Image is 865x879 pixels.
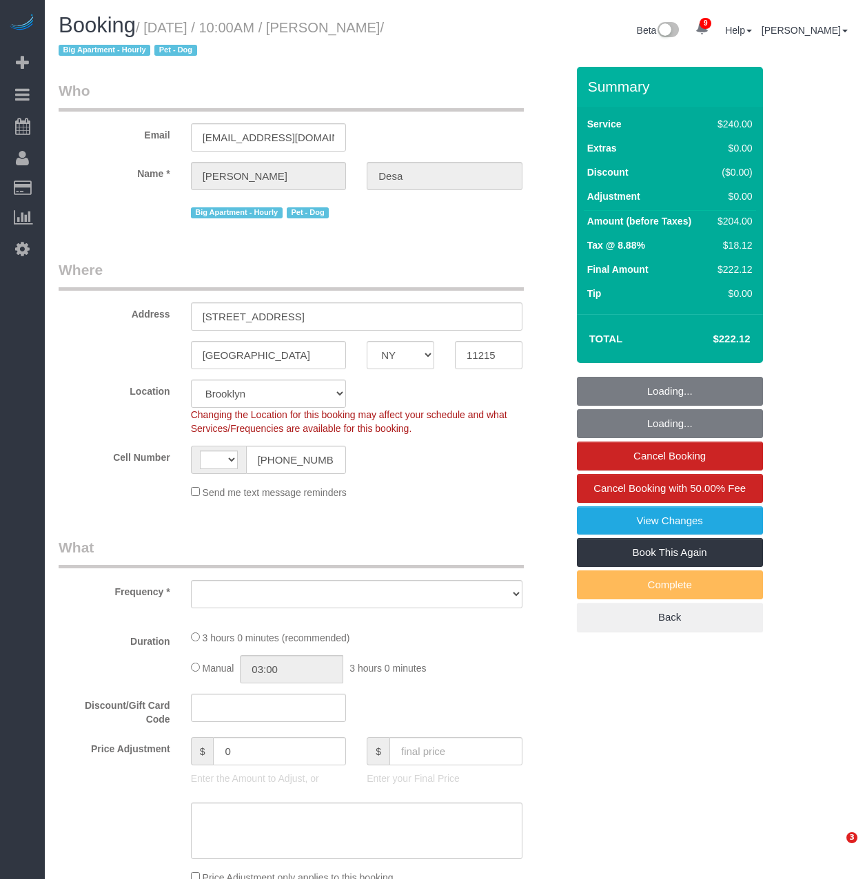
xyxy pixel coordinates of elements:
[48,694,181,726] label: Discount/Gift Card Code
[593,482,746,494] span: Cancel Booking with 50.00% Fee
[712,141,752,155] div: $0.00
[577,474,763,503] a: Cancel Booking with 50.00% Fee
[191,162,347,190] input: First Name
[577,506,763,535] a: View Changes
[48,380,181,398] label: Location
[589,333,623,344] strong: Total
[191,409,507,434] span: Changing the Location for this booking may affect your schedule and what Services/Frequencies are...
[203,663,234,674] span: Manual
[59,20,384,59] small: / [DATE] / 10:00AM / [PERSON_NAME]
[587,238,645,252] label: Tax @ 8.88%
[587,141,617,155] label: Extras
[48,162,181,180] label: Name *
[712,165,752,179] div: ($0.00)
[700,18,711,29] span: 9
[48,123,181,142] label: Email
[59,537,524,568] legend: What
[48,302,181,321] label: Address
[577,442,763,470] a: Cancel Booking
[587,189,640,203] label: Adjustment
[577,538,763,567] a: Book This Again
[48,737,181,756] label: Price Adjustment
[725,25,752,36] a: Help
[577,603,763,632] a: Back
[203,487,347,498] span: Send me text message reminders
[588,79,756,94] h3: Summary
[587,287,602,300] label: Tip
[8,14,36,33] img: Automaid Logo
[712,238,752,252] div: $18.12
[191,737,214,765] span: $
[367,737,389,765] span: $
[191,341,347,369] input: City
[637,25,680,36] a: Beta
[712,214,752,228] div: $204.00
[712,287,752,300] div: $0.00
[846,832,857,843] span: 3
[59,260,524,291] legend: Where
[191,123,347,152] input: Email
[712,189,752,203] div: $0.00
[455,341,522,369] input: Zip Code
[287,207,329,218] span: Pet - Dog
[59,45,150,56] span: Big Apartment - Hourly
[48,630,181,648] label: Duration
[587,117,622,131] label: Service
[48,446,181,464] label: Cell Number
[656,22,679,40] img: New interface
[818,832,851,865] iframe: Intercom live chat
[689,14,715,44] a: 9
[587,165,629,179] label: Discount
[59,13,136,37] span: Booking
[367,162,522,190] input: Last Name
[59,81,524,112] legend: Who
[671,333,750,345] h4: $222.12
[203,632,350,643] span: 3 hours 0 minutes (recommended)
[587,262,649,276] label: Final Amount
[367,772,522,785] p: Enter your Final Price
[762,25,848,36] a: [PERSON_NAME]
[349,663,426,674] span: 3 hours 0 minutes
[48,580,181,599] label: Frequency *
[712,262,752,276] div: $222.12
[191,772,347,785] p: Enter the Amount to Adjust, or
[587,214,691,228] label: Amount (before Taxes)
[712,117,752,131] div: $240.00
[191,207,283,218] span: Big Apartment - Hourly
[389,737,522,765] input: final price
[154,45,196,56] span: Pet - Dog
[246,446,347,474] input: Cell Number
